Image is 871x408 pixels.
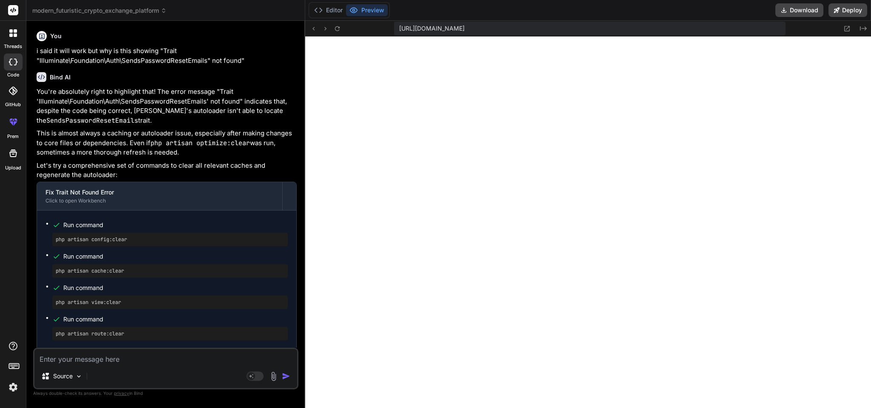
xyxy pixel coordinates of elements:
[33,389,298,397] p: Always double-check its answers. Your in Bind
[63,252,288,261] span: Run command
[828,3,867,17] button: Deploy
[114,391,129,396] span: privacy
[37,129,297,158] p: This is almost always a caching or autoloader issue, especially after making changes to core file...
[399,24,465,33] span: [URL][DOMAIN_NAME]
[45,197,274,204] div: Click to open Workbench
[7,133,19,140] label: prem
[46,116,138,125] code: SendsPasswordResetEmails
[56,299,284,306] pre: php artisan view:clear
[5,101,21,108] label: GitHub
[7,71,19,79] label: code
[150,139,250,147] code: php artisan optimize:clear
[63,346,288,355] span: Run command
[50,73,71,82] h6: Bind AI
[56,236,284,243] pre: php artisan config:clear
[37,87,297,125] p: You're absolutely right to highlight that! The error message "Trait 'Illuminate\Foundation\Auth\S...
[56,267,284,274] pre: php artisan cache:clear
[282,372,290,380] img: icon
[50,32,62,40] h6: You
[775,3,823,17] button: Download
[5,164,21,172] label: Upload
[346,4,388,16] button: Preview
[37,182,282,210] button: Fix Trait Not Found ErrorClick to open Workbench
[53,372,73,380] p: Source
[63,315,288,324] span: Run command
[75,373,82,380] img: Pick Models
[305,37,871,408] iframe: Preview
[56,330,284,337] pre: php artisan route:clear
[6,380,20,394] img: settings
[63,221,288,229] span: Run command
[311,4,346,16] button: Editor
[269,371,278,381] img: attachment
[37,46,297,65] p: i said it will work but why is this showing "Trait "Illuminate\Foundation\Auth\SendsPasswordReset...
[32,6,167,15] span: modern_futuristic_crypto_exchange_platform
[63,284,288,292] span: Run command
[45,188,274,197] div: Fix Trait Not Found Error
[37,161,297,180] p: Let's try a comprehensive set of commands to clear all relevant caches and regenerate the autoloa...
[4,43,22,50] label: threads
